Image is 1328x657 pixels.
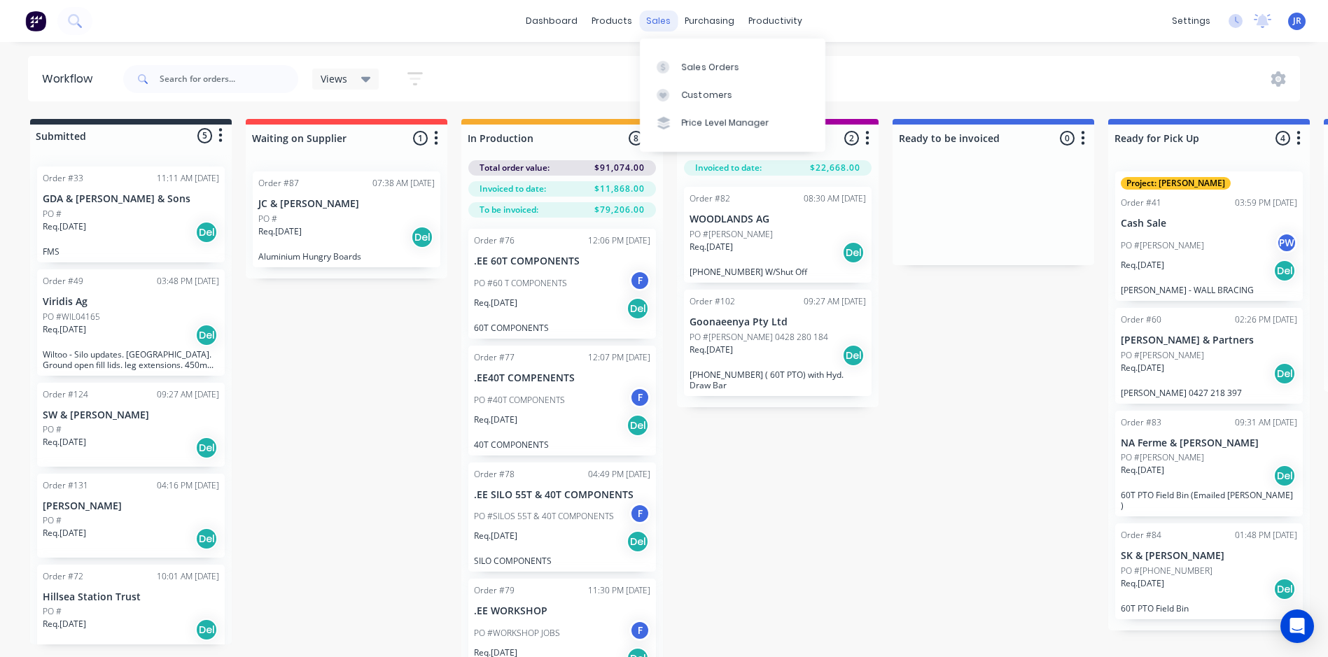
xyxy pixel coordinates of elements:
div: Order #41 [1121,197,1161,209]
div: F [629,620,650,641]
div: 11:30 PM [DATE] [588,584,650,597]
p: [PERSON_NAME] [43,500,219,512]
div: Order #49 [43,275,83,288]
p: SK & [PERSON_NAME] [1121,550,1297,562]
span: Views [321,71,347,86]
div: Del [627,530,649,553]
p: PO # [43,208,62,220]
div: Del [1273,260,1296,282]
p: [PERSON_NAME] 0427 218 397 [1121,388,1297,398]
p: Req. [DATE] [474,530,517,542]
span: To be invoiced: [480,204,538,216]
p: 60T PTO Field Bin [1121,603,1297,614]
div: 04:16 PM [DATE] [157,479,219,492]
p: FMS [43,246,219,257]
div: Order #33 [43,172,83,185]
p: SW & [PERSON_NAME] [43,409,219,421]
div: Del [411,226,433,248]
p: Req. [DATE] [474,414,517,426]
div: 02:26 PM [DATE] [1235,313,1297,326]
p: PO # [43,605,62,618]
div: Del [842,344,865,367]
p: Req. [DATE] [43,220,86,233]
div: Order #12409:27 AM [DATE]SW & [PERSON_NAME]PO #Req.[DATE]Del [37,383,225,467]
div: Order #76 [474,234,515,247]
a: Sales Orders [640,52,825,80]
div: Order #72 [43,570,83,583]
p: JC & [PERSON_NAME] [258,198,435,210]
div: Order #102 [690,295,735,308]
div: Order #13104:16 PM [DATE][PERSON_NAME]PO #Req.[DATE]Del [37,474,225,558]
div: Project: [PERSON_NAME]Order #4103:59 PM [DATE]Cash SalePO #[PERSON_NAME]PWReq.[DATE]Del[PERSON_NA... [1115,171,1303,301]
div: 03:59 PM [DATE] [1235,197,1297,209]
div: sales [639,10,678,31]
div: Sales Orders [682,61,739,73]
div: Order #8707:38 AM [DATE]JC & [PERSON_NAME]PO #Req.[DATE]DelAluminium Hungry Boards [253,171,440,267]
p: Viridis Ag [43,296,219,308]
div: Order #3311:11 AM [DATE]GDA & [PERSON_NAME] & SonsPO #Req.[DATE]DelFMS [37,167,225,262]
div: Project: [PERSON_NAME] [1121,177,1231,190]
p: Goonaeenya Pty Ltd [690,316,866,328]
span: $79,206.00 [594,204,645,216]
div: purchasing [678,10,741,31]
p: PO # [43,514,62,527]
p: SILO COMPONENTS [474,556,650,566]
div: Del [1273,578,1296,600]
div: Order #7612:06 PM [DATE].EE 60T COMPONENTSPO #60 T COMPONENTSFReq.[DATE]Del60T COMPONENTS [468,229,656,339]
div: 10:01 AM [DATE] [157,570,219,583]
p: PO #WIL04165 [43,311,100,323]
p: [PHONE_NUMBER] W/Shut Off [690,267,866,277]
p: Hillsea Station Trust [43,591,219,603]
div: F [629,387,650,408]
p: Req. [DATE] [690,344,733,356]
div: Order #7712:07 PM [DATE].EE40T COMPENENTSPO #40T COMPONENTSFReq.[DATE]Del40T COMPONENTS [468,346,656,455]
p: [PHONE_NUMBER] [43,644,219,654]
div: 12:06 PM [DATE] [588,234,650,247]
div: Customers [682,89,732,101]
div: 04:49 PM [DATE] [588,468,650,481]
div: Price Level Manager [682,117,769,129]
span: $91,074.00 [594,162,645,174]
p: Req. [DATE] [43,323,86,336]
p: PO #[PERSON_NAME] 0428 280 184 [690,331,828,344]
div: productivity [741,10,809,31]
p: .EE40T COMPENENTS [474,372,650,384]
div: Order #82 [690,192,730,205]
p: PO #[PERSON_NAME] [1121,239,1204,252]
div: F [629,503,650,524]
div: Order #79 [474,584,515,597]
span: Invoiced to date: [695,162,762,174]
span: Invoiced to date: [480,183,546,195]
div: Order #60 [1121,313,1161,326]
div: Del [195,324,218,346]
div: 09:31 AM [DATE] [1235,416,1297,429]
p: PO #WORKSHOP JOBS [474,627,560,640]
div: Open Intercom Messenger [1280,609,1314,643]
div: Del [195,619,218,641]
div: Order #7804:49 PM [DATE].EE SILO 55T & 40T COMPONENTSPO #SILOS 55T & 40T COMPONENTSFReq.[DATE]Del... [468,462,656,572]
p: Req. [DATE] [43,527,86,539]
div: settings [1165,10,1217,31]
p: NA Ferme & [PERSON_NAME] [1121,437,1297,449]
div: Del [195,528,218,550]
div: Order #8401:48 PM [DATE]SK & [PERSON_NAME]PO #[PHONE_NUMBER]Req.[DATE]Del60T PTO Field Bin [1115,523,1303,619]
div: Del [1273,465,1296,487]
input: Search for orders... [160,65,298,93]
p: Req. [DATE] [1121,362,1164,374]
div: Workflow [42,71,99,87]
span: $22,668.00 [810,162,860,174]
a: Price Level Manager [640,109,825,137]
span: Total order value: [480,162,550,174]
p: GDA & [PERSON_NAME] & Sons [43,193,219,205]
div: PW [1276,232,1297,253]
p: 60T PTO Field Bin (Emailed [PERSON_NAME] ) [1121,490,1297,511]
div: 07:38 AM [DATE] [372,177,435,190]
p: Req. [DATE] [43,618,86,630]
div: Order #8309:31 AM [DATE]NA Ferme & [PERSON_NAME]PO #[PERSON_NAME]Req.[DATE]Del60T PTO Field Bin (... [1115,411,1303,517]
div: Order #10209:27 AM [DATE]Goonaeenya Pty LtdPO #[PERSON_NAME] 0428 280 184Req.[DATE]Del[PHONE_NUMB... [684,290,872,396]
div: Del [627,414,649,437]
div: Order #124 [43,388,88,401]
p: PO #[PERSON_NAME] [1121,451,1204,464]
div: 11:11 AM [DATE] [157,172,219,185]
p: PO #SILOS 55T & 40T COMPONENTS [474,510,614,523]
